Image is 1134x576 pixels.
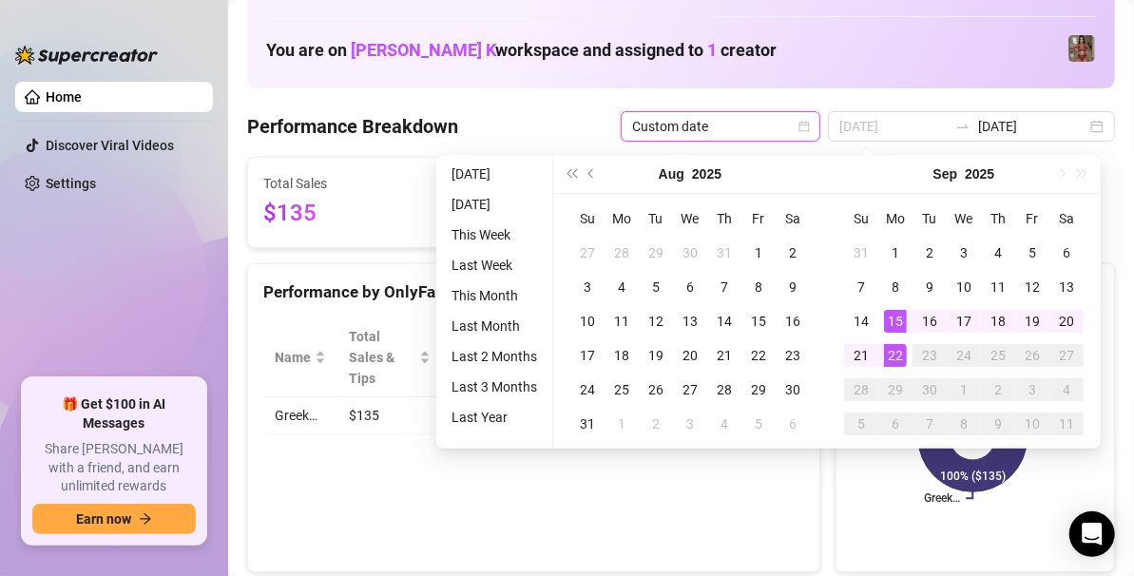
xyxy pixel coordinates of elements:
button: Choose a month [933,155,958,193]
div: 11 [1055,413,1078,435]
div: 3 [679,413,702,435]
button: Choose a year [692,155,721,193]
div: 16 [781,310,804,333]
div: 19 [1021,310,1044,333]
td: 2025-09-04 [981,236,1015,270]
th: Tu [913,202,947,236]
div: 14 [850,310,873,333]
td: 2025-09-24 [947,338,981,373]
div: 5 [644,276,667,298]
div: 22 [884,344,907,367]
td: 2025-07-29 [639,236,673,270]
span: Total Sales [263,173,436,194]
td: 2025-09-08 [878,270,913,304]
td: 2025-08-30 [776,373,810,407]
div: 19 [644,344,667,367]
td: 2025-09-18 [981,304,1015,338]
h4: Performance Breakdown [247,113,458,140]
div: 1 [952,378,975,401]
td: 2025-09-12 [1015,270,1049,304]
input: Start date [839,116,948,137]
td: 2025-08-22 [741,338,776,373]
span: 🎁 Get $100 in AI Messages [32,395,196,432]
td: 2025-10-07 [913,407,947,441]
td: 2025-08-05 [639,270,673,304]
div: 6 [1055,241,1078,264]
div: 2 [987,378,1009,401]
div: 17 [576,344,599,367]
div: 29 [644,241,667,264]
th: Th [981,202,1015,236]
div: 24 [952,344,975,367]
span: Name [275,347,311,368]
td: 2025-09-16 [913,304,947,338]
td: 2025-08-16 [776,304,810,338]
div: 17 [952,310,975,333]
td: 2025-08-18 [605,338,639,373]
th: Name [263,318,337,397]
li: This Week [444,223,545,246]
span: calendar [798,121,810,132]
button: Previous month (PageUp) [582,155,603,193]
div: 30 [918,378,941,401]
div: 23 [918,344,941,367]
td: 2025-08-10 [570,304,605,338]
div: 1 [747,241,770,264]
td: 2025-09-29 [878,373,913,407]
td: 2025-09-01 [605,407,639,441]
td: 2025-08-13 [673,304,707,338]
div: 20 [679,344,702,367]
div: 9 [918,276,941,298]
td: 2025-08-17 [570,338,605,373]
div: 26 [1021,344,1044,367]
li: Last 3 Months [444,375,545,398]
td: 2025-08-27 [673,373,707,407]
div: 27 [1055,344,1078,367]
td: 2025-08-12 [639,304,673,338]
div: 9 [781,276,804,298]
td: 2025-08-03 [570,270,605,304]
td: 2025-08-26 [639,373,673,407]
td: 2025-08-09 [776,270,810,304]
div: 6 [679,276,702,298]
td: 2025-09-20 [1049,304,1084,338]
div: 8 [884,276,907,298]
div: 20 [1055,310,1078,333]
div: 13 [1055,276,1078,298]
div: 7 [713,276,736,298]
td: 2025-10-04 [1049,373,1084,407]
div: 4 [713,413,736,435]
td: 2025-08-31 [844,236,878,270]
div: 30 [679,241,702,264]
th: Su [570,202,605,236]
td: 2025-08-31 [570,407,605,441]
td: 2025-10-01 [947,373,981,407]
div: 25 [610,378,633,401]
li: Last 2 Months [444,345,545,368]
div: 4 [987,241,1009,264]
td: $135 [337,397,442,434]
div: 21 [850,344,873,367]
div: 28 [713,378,736,401]
div: 27 [679,378,702,401]
th: Su [844,202,878,236]
span: Total Sales & Tips [349,326,415,389]
div: 23 [781,344,804,367]
td: 2025-09-30 [913,373,947,407]
div: 10 [576,310,599,333]
div: 9 [987,413,1009,435]
span: Earn now [76,511,131,527]
span: 1 [707,40,717,60]
div: 1 [610,413,633,435]
th: Total Sales & Tips [337,318,442,397]
div: 14 [713,310,736,333]
div: 5 [747,413,770,435]
td: 2025-08-04 [605,270,639,304]
td: 2025-09-19 [1015,304,1049,338]
td: 2025-09-07 [844,270,878,304]
li: Last Year [444,406,545,429]
div: 18 [987,310,1009,333]
td: 2025-10-06 [878,407,913,441]
td: 2025-07-27 [570,236,605,270]
td: 2025-08-01 [741,236,776,270]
